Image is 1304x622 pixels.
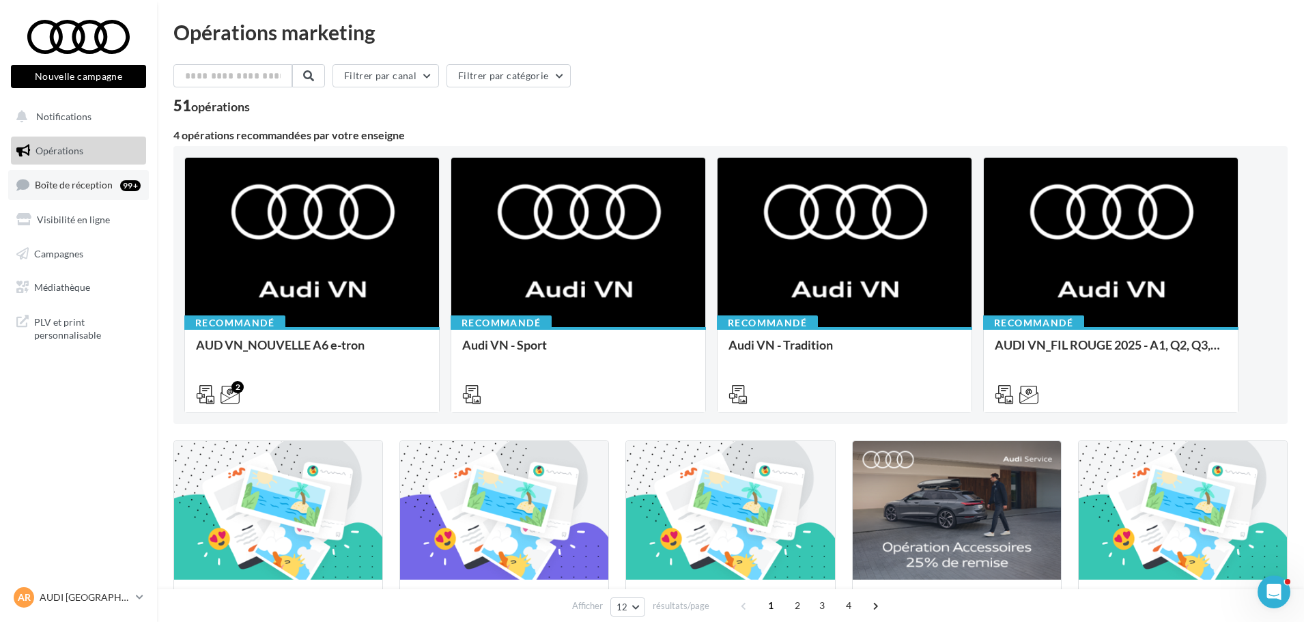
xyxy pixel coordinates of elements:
a: Opérations [8,137,149,165]
iframe: Intercom live chat [1258,576,1290,608]
div: Recommandé [184,315,285,330]
a: Visibilité en ligne [8,206,149,234]
span: Boîte de réception [35,179,113,190]
span: Visibilité en ligne [37,214,110,225]
span: 2 [786,595,808,617]
span: AR [18,591,31,604]
div: Audi VN - Sport [462,338,694,365]
a: Médiathèque [8,273,149,302]
span: 12 [616,602,628,612]
span: 3 [811,595,833,617]
span: 4 [838,595,860,617]
div: Audi VN - Tradition [728,338,961,365]
div: AUDI VN_FIL ROUGE 2025 - A1, Q2, Q3, Q5 et Q4 e-tron [995,338,1227,365]
span: Campagnes [34,247,83,259]
a: AR AUDI [GEOGRAPHIC_DATA] [11,584,146,610]
span: Notifications [36,111,91,122]
span: 1 [760,595,782,617]
button: Notifications [8,102,143,131]
div: 99+ [120,180,141,191]
div: 51 [173,98,250,113]
button: Nouvelle campagne [11,65,146,88]
div: Recommandé [717,315,818,330]
button: Filtrer par catégorie [447,64,571,87]
button: 12 [610,597,645,617]
a: Boîte de réception99+ [8,170,149,199]
div: Opérations marketing [173,22,1288,42]
div: 2 [231,381,244,393]
a: PLV et print personnalisable [8,307,149,348]
button: Filtrer par canal [332,64,439,87]
span: Afficher [572,599,603,612]
div: AUD VN_NOUVELLE A6 e-tron [196,338,428,365]
div: Recommandé [983,315,1084,330]
div: Recommandé [451,315,552,330]
span: PLV et print personnalisable [34,313,141,342]
div: 4 opérations recommandées par votre enseigne [173,130,1288,141]
span: résultats/page [653,599,709,612]
span: Opérations [36,145,83,156]
span: Médiathèque [34,281,90,293]
div: opérations [191,100,250,113]
p: AUDI [GEOGRAPHIC_DATA] [40,591,130,604]
a: Campagnes [8,240,149,268]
